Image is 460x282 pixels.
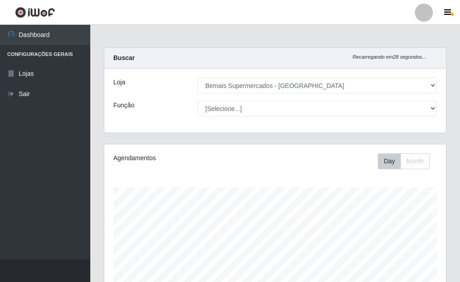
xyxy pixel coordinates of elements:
div: Toolbar with button groups [378,153,437,169]
label: Loja [113,78,125,87]
button: Month [400,153,430,169]
img: CoreUI Logo [15,7,55,18]
div: Agendamentos [113,153,240,163]
i: Recarregando em 28 segundos... [353,54,426,60]
div: First group [378,153,430,169]
button: Day [378,153,401,169]
strong: Buscar [113,54,135,61]
label: Função [113,101,135,110]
